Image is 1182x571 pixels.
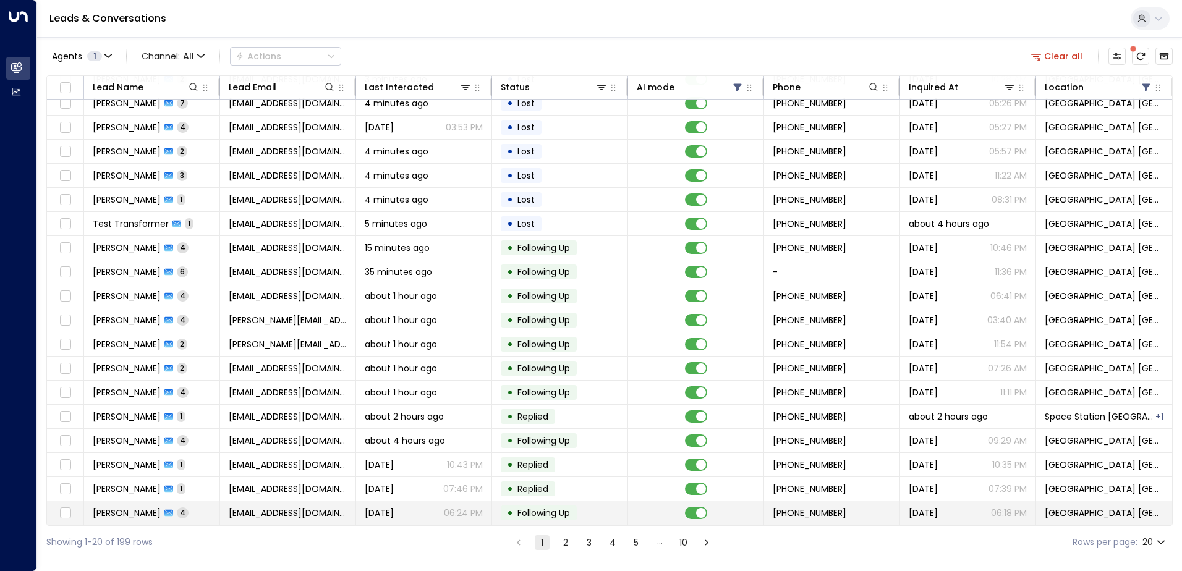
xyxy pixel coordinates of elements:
span: Jason Sutherland [93,386,161,399]
span: about 2 hours ago [365,410,444,423]
p: 05:26 PM [989,97,1027,109]
span: Alexis Bond [93,193,161,206]
span: Brian Ngugi [93,290,161,302]
button: Channel:All [137,48,210,65]
span: 3 [177,170,187,180]
div: Last Interacted [365,80,434,95]
span: +447423125950 [773,121,846,133]
div: • [507,165,513,186]
span: +447818818107 [773,459,846,471]
span: Yesterday [909,193,938,206]
p: 11:54 PM [994,338,1027,350]
span: Muhammad Khan [93,459,161,471]
span: Toggle select all [57,80,73,96]
p: 10:43 PM [447,459,483,471]
span: computerfusion@gmail.com [229,242,347,254]
div: • [507,334,513,355]
div: Lead Email [229,80,276,95]
div: Lead Name [93,80,143,95]
button: Archived Leads [1155,48,1173,65]
span: Channel: [137,48,210,65]
span: +447500547775 [773,362,846,374]
button: Go to page 10 [676,535,691,550]
span: Toggle select row [57,385,73,400]
span: 4 [177,435,189,446]
span: Paul Riley [93,314,161,326]
span: Agents [52,52,82,61]
div: Location [1045,80,1152,95]
div: AI mode [637,80,674,95]
span: Paulina.plichta@hotmail.com [229,338,347,350]
span: Lost [517,218,535,230]
span: bondlexy11@gmail.com [229,193,347,206]
span: +447737892081 [773,242,846,254]
span: 4 [177,242,189,253]
span: +447777777777 [773,410,846,423]
span: Aug 24, 2025 [909,434,938,447]
span: Aug 31, 2025 [909,338,938,350]
span: Toggle select row [57,361,73,376]
span: P.L.Riley@outlook.com [229,314,347,326]
div: • [507,382,513,403]
span: Replied [517,459,548,471]
span: 4 minutes ago [365,97,428,109]
span: +442071234567 [773,290,846,302]
span: +447731859744 [773,434,846,447]
span: Space Station Castle Bromwich [1045,434,1163,447]
button: Clear all [1026,48,1088,65]
button: Customize [1108,48,1126,65]
div: • [507,454,513,475]
div: Last Interacted [365,80,472,95]
div: • [507,237,513,258]
div: Lead Name [93,80,200,95]
span: +447903276757 [773,169,846,182]
span: Holly290397@gmail.com [229,169,347,182]
div: Inquired At [909,80,958,95]
button: Go to page 4 [605,535,620,550]
span: Space Station Castle Bromwich [1045,483,1163,495]
div: Location [1045,80,1084,95]
span: +447903710274 [773,386,846,399]
span: about 1 hour ago [365,314,437,326]
span: Toggle select row [57,409,73,425]
span: about 4 hours ago [365,434,445,447]
p: 07:39 PM [989,483,1027,495]
span: Following Up [517,242,570,254]
span: Space Station Wakefield [1045,410,1154,423]
span: 4 minutes ago [365,169,428,182]
div: 20 [1142,533,1168,551]
span: +447423125950 [773,97,846,109]
p: 07:46 PM [443,483,483,495]
p: 06:24 PM [444,507,483,519]
span: +447456943629 [773,145,846,158]
label: Rows per page: [1073,536,1137,549]
span: Toggle select row [57,216,73,232]
span: about 4 hours ago [909,218,989,230]
span: 4 [177,315,189,325]
span: Space Station Castle Bromwich [1045,290,1163,302]
span: test.transformer@gmail.com [229,218,347,230]
span: Aug 28, 2025 [909,169,938,182]
span: Kirsty Hibbard [93,434,161,447]
span: Lost [517,121,535,133]
span: Aug 21, 2025 [909,290,938,302]
span: 4 minutes ago [365,193,428,206]
span: rajvirhundal93@gmail.com [229,507,347,519]
span: about 1 hour ago [365,290,437,302]
p: 11:22 AM [995,169,1027,182]
span: Space Station Castle Bromwich [1045,193,1163,206]
span: 2 [177,339,187,349]
span: Jul 29, 2025 [909,97,938,109]
div: • [507,430,513,451]
p: 06:18 PM [991,507,1027,519]
span: mkhann007@hotmail.com [229,459,347,471]
span: Toggle select row [57,457,73,473]
span: about 2 hours ago [909,410,988,423]
div: Status [501,80,608,95]
span: Mark Emerton [93,410,161,423]
div: • [507,478,513,499]
span: 1 [177,459,185,470]
p: 11:11 PM [1000,386,1027,399]
span: Yesterday [365,483,394,495]
span: +447535976344 [773,193,846,206]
